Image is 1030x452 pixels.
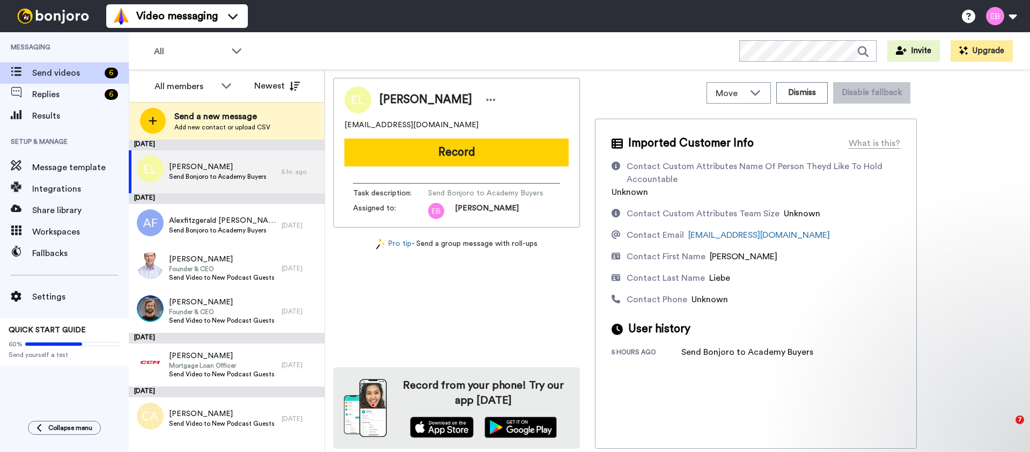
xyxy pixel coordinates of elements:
div: [DATE] [282,361,319,369]
div: Contact First Name [627,250,705,263]
div: 6 [105,68,118,78]
div: 5 hours ago [612,348,681,359]
span: Settings [32,290,129,303]
img: appstore [410,417,474,438]
span: [PERSON_NAME] [169,162,267,172]
div: Contact Email [627,229,684,242]
span: QUICK START GUIDE [9,326,86,334]
div: [DATE] [129,193,325,204]
div: What is this? [849,137,900,150]
span: Send Bonjoro to Academy Buyers [169,172,267,181]
div: [DATE] [282,307,319,316]
div: Contact Custom Attributes Team Size [627,207,779,220]
img: el.png [137,156,164,183]
button: Record [344,138,569,166]
img: eb.png [428,203,444,219]
div: - Send a group message with roll-ups [333,238,580,250]
img: 7cf78acc-efc8-49b3-afd6-4dd57bf36bf3.jpg [137,252,164,279]
span: [PERSON_NAME] [169,409,275,419]
span: Founder & CEO [169,265,275,273]
div: All members [154,80,216,93]
span: Send Video to New Podcast Guests [169,419,275,428]
span: Send Video to New Podcast Guests [169,273,275,282]
span: Alexfitzgerald [PERSON_NAME] [169,215,276,226]
span: Message template [32,161,129,174]
span: Fallbacks [32,247,129,260]
span: Video messaging [136,9,218,24]
span: Collapse menu [48,424,92,432]
img: 37c8d4df-5a13-4438-82b7-6d3ea88fd2b2.jpg [137,295,164,322]
span: 7 [1016,415,1024,424]
img: playstore [484,417,557,438]
div: Contact Phone [627,293,687,306]
img: 77af8c3b-5f0b-4513-89fe-77a948200ef4.png [137,349,164,376]
span: Founder & CEO [169,308,275,316]
span: Send Video to New Podcast Guests [169,370,275,378]
div: [DATE] [129,140,325,150]
span: Mortgage Loan Officer [169,361,275,370]
button: Collapse menu [28,421,101,435]
span: Liebe [709,274,730,282]
span: Send Bonjoro to Academy Buyers [169,226,276,235]
div: Contact Last Name [627,272,705,285]
span: Send yourself a test [9,351,120,359]
div: [DATE] [282,221,319,230]
div: [DATE] [129,387,325,397]
span: All [154,45,226,58]
button: Newest [246,75,308,97]
img: download [344,379,387,437]
div: [DATE] [129,333,325,344]
span: [PERSON_NAME] [455,203,519,219]
button: Invite [887,40,940,62]
div: 5 hr. ago [282,167,319,176]
div: Send Bonjoro to Academy Buyers [681,346,813,359]
div: 6 [105,89,118,100]
span: 60% [9,340,23,348]
span: Imported Customer Info [628,135,754,151]
img: magic-wand.svg [376,238,386,250]
img: ca.png [137,403,164,429]
span: Add new contact or upload CSV [174,123,270,132]
span: [PERSON_NAME] [169,297,275,308]
div: [DATE] [282,414,319,423]
span: Results [32,110,129,122]
span: Task description : [353,188,428,199]
span: Send a new message [174,110,270,123]
span: [PERSON_NAME] [169,351,275,361]
span: [PERSON_NAME] [710,252,777,261]
img: vm-color.svg [113,8,130,25]
span: User history [628,321,690,337]
span: [PERSON_NAME] [169,254,275,265]
span: Unknown [784,209,820,218]
span: Share library [32,204,129,217]
button: Dismiss [776,82,828,104]
a: [EMAIL_ADDRESS][DOMAIN_NAME] [688,231,830,239]
span: Replies [32,88,100,101]
img: Image of Erin Liebe [344,86,371,113]
iframe: Intercom live chat [994,415,1019,441]
img: bj-logo-header-white.svg [13,9,93,24]
span: [PERSON_NAME] [379,92,472,108]
span: [EMAIL_ADDRESS][DOMAIN_NAME] [344,120,479,130]
div: [DATE] [282,264,319,273]
img: af.png [137,209,164,236]
button: Disable fallback [833,82,910,104]
h4: Record from your phone! Try our app [DATE] [398,378,569,408]
a: Pro tip [376,238,411,250]
span: Integrations [32,183,129,195]
span: Send Bonjoro to Academy Buyers [428,188,543,199]
span: Send Video to New Podcast Guests [169,316,275,325]
span: Assigned to: [353,203,428,219]
div: Contact Custom Attributes Name Of Person Theyd Like To Hold Accountable [627,160,896,186]
span: Send videos [32,67,100,79]
span: Unknown [612,188,648,196]
button: Upgrade [951,40,1013,62]
span: Unknown [691,295,728,304]
span: Workspaces [32,225,129,238]
span: Move [716,87,745,100]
